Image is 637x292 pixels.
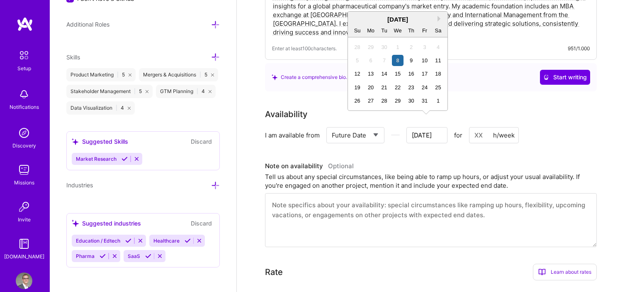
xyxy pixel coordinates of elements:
div: Not available Monday, October 6th, 2025 [365,55,377,66]
i: Reject [157,253,163,259]
i: icon BookOpen [538,268,546,276]
div: Choose Monday, October 27th, 2025 [365,95,377,106]
div: Choose Friday, October 10th, 2025 [419,55,430,66]
span: for [454,131,462,140]
div: Choose Thursday, October 9th, 2025 [406,55,417,66]
div: Missions [14,178,34,187]
div: Note on availability [265,160,354,172]
span: Skills [66,54,80,61]
i: icon HorizontalInLineDivider [391,130,400,140]
div: Choose Sunday, October 26th, 2025 [352,95,363,106]
div: Choose Saturday, October 11th, 2025 [433,55,444,66]
img: bell [16,86,32,103]
i: icon CrystalBallWhite [543,74,549,80]
div: Not available Sunday, October 5th, 2025 [352,55,363,66]
i: icon Close [209,90,212,93]
div: Not available Monday, September 29th, 2025 [365,42,377,53]
i: Accept [125,238,131,244]
i: icon Close [146,90,148,93]
div: Not available Tuesday, September 30th, 2025 [379,42,390,53]
button: Discard [188,137,214,146]
img: User Avatar [16,272,32,289]
div: Choose Thursday, October 30th, 2025 [406,95,417,106]
div: Choose Tuesday, October 21st, 2025 [379,82,390,93]
div: Choose Thursday, October 23rd, 2025 [406,82,417,93]
div: Stakeholder Management 5 [66,85,153,98]
a: User Avatar [14,272,34,289]
i: Accept [122,156,128,162]
span: | [116,105,117,111]
div: Notifications [10,103,39,111]
div: Suggested industries [72,219,141,228]
span: SaaS [128,253,140,259]
div: Choose Wednesday, October 22nd, 2025 [392,82,403,93]
div: We [392,25,403,36]
span: Education / Edtech [76,238,120,244]
span: Optional [328,162,354,170]
div: Rate [265,266,283,278]
div: Not available Tuesday, October 7th, 2025 [379,55,390,66]
i: Reject [196,238,202,244]
div: Learn about rates [533,264,597,280]
span: Start writing [543,73,587,81]
img: teamwork [16,162,32,178]
span: Pharma [76,253,95,259]
div: Choose Saturday, October 25th, 2025 [433,82,444,93]
button: Next Month [438,16,443,22]
i: icon Close [129,74,131,76]
div: I am available from [265,131,320,140]
span: Additional Roles [66,21,109,28]
div: Choose Friday, October 31st, 2025 [419,95,430,106]
div: Choose Tuesday, October 14th, 2025 [379,68,390,79]
div: Suggested Skills [72,137,128,146]
div: Sa [433,25,444,36]
div: Su [352,25,363,36]
span: | [197,88,198,95]
span: Industries [66,182,93,189]
div: Not available Friday, October 3rd, 2025 [419,42,430,53]
div: Choose Saturday, November 1st, 2025 [433,95,444,106]
i: Reject [134,156,140,162]
div: Choose Thursday, October 16th, 2025 [406,68,417,79]
div: Not available Wednesday, October 1st, 2025 [392,42,403,53]
div: Not available Saturday, October 4th, 2025 [433,42,444,53]
div: Choose Sunday, October 19th, 2025 [352,82,363,93]
div: Choose Friday, October 17th, 2025 [419,68,430,79]
span: Enter at least 100 characters. [272,44,337,53]
img: logo [17,17,33,32]
div: h/week [493,131,515,140]
input: XX [469,127,519,143]
i: Accept [100,253,106,259]
div: Tell us about any special circumstances, like being able to ramp up hours, or adjust your usual a... [265,172,597,190]
div: Availability [265,108,307,120]
i: Accept [185,238,191,244]
div: Choose Tuesday, October 28th, 2025 [379,95,390,106]
div: [DOMAIN_NAME] [4,252,44,261]
div: Choose Sunday, October 12th, 2025 [352,68,363,79]
i: icon SuggestedTeams [72,138,79,145]
div: Th [406,25,417,36]
div: Data Visualization 4 [66,101,135,115]
div: 951/1.000 [568,44,590,53]
div: Invite [18,215,31,224]
img: Invite [16,199,32,215]
i: Reject [137,238,143,244]
i: Reject [112,253,118,259]
img: discovery [16,125,32,141]
div: month 2025-10 [350,40,445,108]
div: Discovery [12,141,36,150]
div: GTM Planning 4 [156,85,216,98]
div: Mergers & Acquisitions 5 [139,68,218,81]
button: Start writing [540,70,590,85]
span: | [199,71,201,78]
div: Tu [379,25,390,36]
div: Not available Thursday, October 2nd, 2025 [406,42,417,53]
div: Create a comprehensive bio. [272,73,347,81]
img: guide book [16,236,32,252]
div: Setup [17,64,31,73]
i: icon Close [128,107,131,110]
div: Mo [365,25,377,36]
div: Choose Saturday, October 18th, 2025 [433,68,444,79]
i: icon SuggestedTeams [72,220,79,227]
span: | [134,88,136,95]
